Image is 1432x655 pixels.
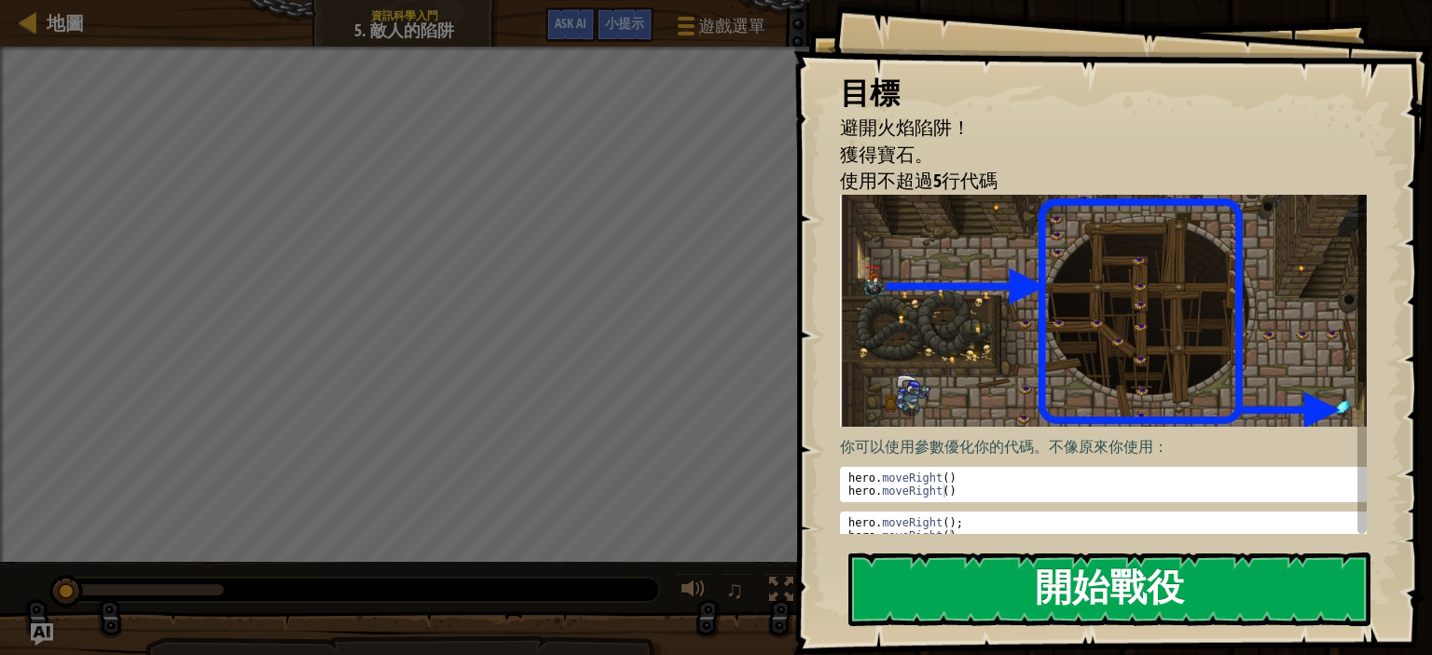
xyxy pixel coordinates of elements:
button: ♫ [722,573,753,611]
span: Ask AI [555,14,586,32]
div: 目標 [840,72,1367,115]
button: 開始戰役 [848,553,1370,626]
button: 切換全螢幕 [763,573,800,611]
button: Ask AI [31,623,53,646]
span: 避開火焰陷阱！ [840,115,971,140]
img: 敵人的陷阱 [840,195,1383,427]
span: 使用不超過5行代碼 [840,168,998,193]
a: 地圖 [37,10,84,35]
li: 獲得寶石。 [817,142,1362,169]
li: 使用不超過5行代碼 [817,168,1362,195]
span: 地圖 [47,10,84,35]
button: 遊戲選單 [663,7,777,51]
p: 你可以使用參數優化你的代碼。不像原來你使用： [840,436,1383,457]
button: Ask AI [545,7,596,42]
button: 調整音量 [675,573,712,611]
span: 遊戲選單 [698,14,765,38]
span: 獲得寶石。 [840,142,933,167]
li: 避開火焰陷阱！ [817,115,1362,142]
span: 小提示 [605,14,644,32]
span: ♫ [725,576,744,604]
